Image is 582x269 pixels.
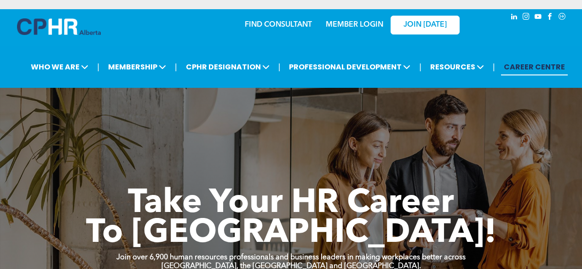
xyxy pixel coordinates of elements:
span: MEMBERSHIP [105,58,169,75]
span: WHO WE ARE [28,58,91,75]
a: linkedin [509,11,519,24]
span: Take Your HR Career [128,187,454,220]
a: Social network [557,11,567,24]
a: facebook [545,11,555,24]
strong: Join over 6,900 human resources professionals and business leaders in making workplaces better ac... [116,254,466,261]
a: MEMBER LOGIN [326,21,383,29]
li: | [97,57,99,76]
a: youtube [533,11,543,24]
span: RESOURCES [427,58,487,75]
span: JOIN [DATE] [403,21,447,29]
img: A blue and white logo for cp alberta [17,18,101,35]
li: | [493,57,495,76]
span: PROFESSIONAL DEVELOPMENT [286,58,413,75]
li: | [175,57,177,76]
a: CAREER CENTRE [501,58,568,75]
a: instagram [521,11,531,24]
span: To [GEOGRAPHIC_DATA]! [86,217,496,250]
a: FIND CONSULTANT [245,21,312,29]
li: | [419,57,421,76]
a: JOIN [DATE] [391,16,460,34]
li: | [278,57,281,76]
span: CPHR DESIGNATION [183,58,272,75]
